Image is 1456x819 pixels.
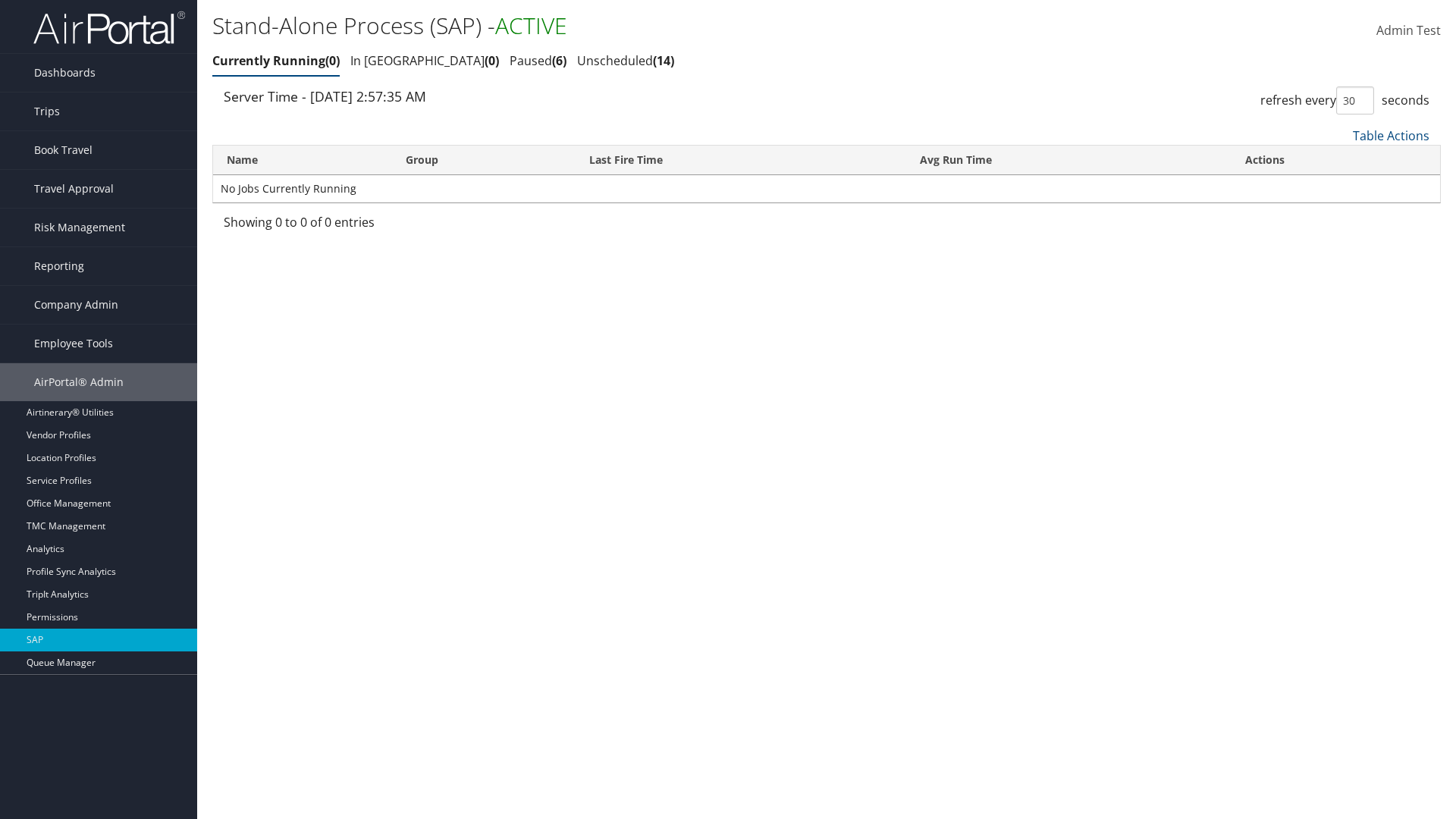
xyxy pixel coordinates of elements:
[392,146,576,175] th: Group: activate to sort column ascending
[350,52,499,69] a: In [GEOGRAPHIC_DATA]0
[34,325,113,362] span: Employee Tools
[1260,92,1336,108] span: refresh every
[325,52,340,69] span: 0
[485,52,499,69] span: 0
[34,209,125,246] span: Risk Management
[34,363,124,401] span: AirPortal® Admin
[224,213,508,239] div: Showing 0 to 0 of 0 entries
[213,175,1440,202] td: No Jobs Currently Running
[1232,146,1440,175] th: Actions
[510,52,566,69] a: Paused6
[1353,127,1429,144] a: Table Actions
[577,52,674,69] a: Unscheduled14
[33,10,185,45] img: airportal-logo.png
[212,10,1031,42] h1: Stand-Alone Process (SAP) -
[34,131,93,169] span: Book Travel
[1382,92,1429,108] span: seconds
[224,86,815,106] div: Server Time - [DATE] 2:57:35 AM
[34,170,114,208] span: Travel Approval
[576,146,906,175] th: Last Fire Time: activate to sort column ascending
[212,52,340,69] a: Currently Running0
[1376,22,1441,39] span: Admin Test
[34,286,118,324] span: Company Admin
[653,52,674,69] span: 14
[213,146,392,175] th: Name: activate to sort column ascending
[34,247,84,285] span: Reporting
[906,146,1232,175] th: Avg Run Time: activate to sort column ascending
[552,52,566,69] span: 6
[34,93,60,130] span: Trips
[1376,8,1441,55] a: Admin Test
[34,54,96,92] span: Dashboards
[495,10,567,41] span: ACTIVE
